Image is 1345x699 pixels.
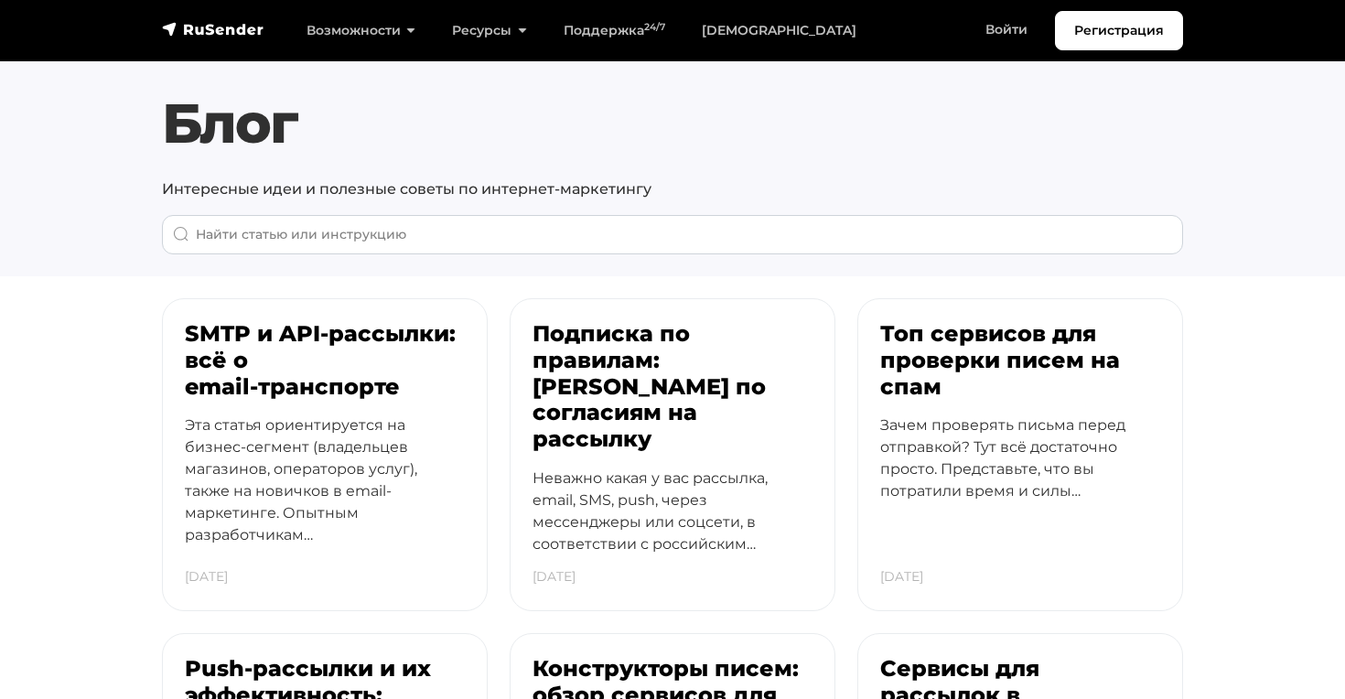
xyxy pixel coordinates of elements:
a: Ресурсы [434,12,544,49]
a: [DEMOGRAPHIC_DATA] [683,12,875,49]
p: Эта статья ориентируется на бизнес-сегмент (владельцев магазинов, операторов услуг), также на нов... [185,414,465,579]
a: Регистрация [1055,11,1183,50]
a: Подписка по правилам: [PERSON_NAME] по согласиям на рассылку Неважно какая у вас рассылка, email,... [510,298,835,611]
p: Неважно какая у вас рассылка, email, SMS, push, через мессенджеры или соцсети, в соответствии с р... [533,468,812,588]
sup: 24/7 [644,21,665,33]
p: [DATE] [185,558,228,596]
h3: Топ сервисов для проверки писем на спам [880,321,1160,400]
h1: Блог [162,91,1183,156]
a: Поддержка24/7 [545,12,683,49]
a: Войти [967,11,1046,48]
h3: Подписка по правилам: [PERSON_NAME] по согласиям на рассылку [533,321,812,453]
a: SMTP и API-рассылки: всё о email‑транспорте Эта статья ориентируется на бизнес-сегмент (владельце... [162,298,488,611]
h3: SMTP и API-рассылки: всё о email‑транспорте [185,321,465,400]
img: RuSender [162,20,264,38]
p: Зачем проверять письма перед отправкой? Тут всё достаточно просто. Представьте, что вы потратили ... [880,414,1160,535]
p: [DATE] [880,558,923,596]
a: Возможности [288,12,434,49]
a: Топ сервисов для проверки писем на спам Зачем проверять письма перед отправкой? Тут всё достаточн... [857,298,1183,611]
input: When autocomplete results are available use up and down arrows to review and enter to go to the d... [162,215,1183,254]
p: [DATE] [533,558,576,596]
img: Поиск [173,226,189,242]
p: Интересные идеи и полезные советы по интернет-маркетингу [162,178,1183,200]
